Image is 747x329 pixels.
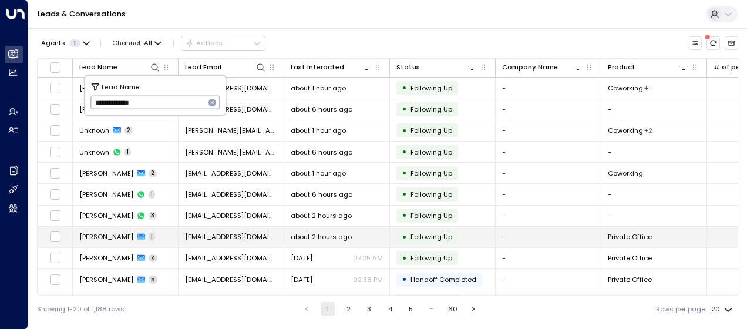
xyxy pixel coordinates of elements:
[185,190,277,199] span: kamiliabeldi13@gmail.com
[149,233,155,241] span: 1
[496,163,601,183] td: -
[79,62,117,73] div: Lead Name
[402,123,407,139] div: •
[49,295,61,307] span: Toggle select row
[502,62,583,73] div: Company Name
[608,232,652,241] span: Private Office
[291,275,312,284] span: Aug 14, 2025
[185,126,277,135] span: sam@cambridgeandcountry.co.uk
[402,144,407,160] div: •
[402,101,407,117] div: •
[185,169,277,178] span: kamiliabeldi13@gmail.com
[496,206,601,226] td: -
[446,302,460,316] button: Go to page 60
[79,147,109,157] span: Unknown
[608,126,643,135] span: Coworking
[496,99,601,120] td: -
[404,302,418,316] button: Go to page 5
[608,253,652,263] span: Private Office
[185,62,221,73] div: Lead Email
[410,253,452,263] span: Following Up
[79,126,109,135] span: Unknown
[291,169,346,178] span: about 1 hour ago
[299,302,482,316] nav: pagination navigation
[69,39,80,47] span: 1
[49,82,61,94] span: Toggle select row
[181,36,265,50] div: Button group with a nested menu
[396,62,477,73] div: Status
[601,142,707,162] td: -
[291,232,352,241] span: about 2 hours ago
[185,147,277,157] span: sam@cambridgeandcountry.co.uk
[496,142,601,162] td: -
[496,290,601,311] td: -
[410,190,452,199] span: Following Up
[149,211,157,220] span: 3
[410,232,452,241] span: Following Up
[644,126,652,135] div: Dedicated Desk,Private Office
[79,169,133,178] span: Kemila Beldi
[410,147,452,157] span: Following Up
[79,190,133,199] span: Kemila Beldi
[608,62,635,73] div: Product
[608,275,652,284] span: Private Office
[79,105,133,114] span: Ryan Bremner
[291,253,312,263] span: Yesterday
[496,227,601,247] td: -
[49,210,61,221] span: Toggle select row
[185,83,277,93] span: julesb21@live.co.uk
[149,254,157,263] span: 4
[185,105,277,114] span: julesb21@live.co.uk
[79,232,133,241] span: Patrice Singh Collins
[49,252,61,264] span: Toggle select row
[49,146,61,158] span: Toggle select row
[689,36,702,50] button: Customize
[502,62,558,73] div: Company Name
[49,231,61,243] span: Toggle select row
[49,103,61,115] span: Toggle select row
[185,232,277,241] span: patricesinghcollins@icloud.com
[608,62,689,73] div: Product
[608,169,643,178] span: Coworking
[402,293,407,308] div: •
[79,253,133,263] span: Patrice Singh Collins
[341,302,355,316] button: Go to page 2
[49,189,61,200] span: Toggle select row
[425,302,439,316] div: …
[291,190,352,199] span: about 6 hours ago
[41,40,65,46] span: Agents
[291,147,352,157] span: about 6 hours ago
[181,36,265,50] button: Actions
[601,99,707,120] td: -
[383,302,397,316] button: Go to page 4
[38,9,126,19] a: Leads & Conversations
[362,302,376,316] button: Go to page 3
[402,229,407,245] div: •
[496,248,601,268] td: -
[410,211,452,220] span: Following Up
[291,126,346,135] span: about 1 hour ago
[149,190,155,199] span: 1
[291,105,352,114] span: about 6 hours ago
[185,62,266,73] div: Lead Email
[79,275,133,284] span: Patrice Singh Collins
[410,275,476,284] span: Handoff Completed
[79,83,133,93] span: Ryan Bremner
[496,184,601,204] td: -
[353,253,383,263] p: 07:25 AM
[124,148,131,156] span: 1
[37,36,93,49] button: Agents1
[402,271,407,287] div: •
[410,83,452,93] span: Following Up
[37,304,124,314] div: Showing 1-20 of 1,188 rows
[185,211,277,220] span: patricesinghcollins@icloud.com
[49,62,61,73] span: Toggle select all
[402,80,407,96] div: •
[644,83,651,93] div: Private Office
[109,36,166,49] span: Channel:
[601,184,707,204] td: -
[410,126,452,135] span: Following Up
[149,169,157,177] span: 2
[149,276,157,284] span: 5
[291,211,352,220] span: about 2 hours ago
